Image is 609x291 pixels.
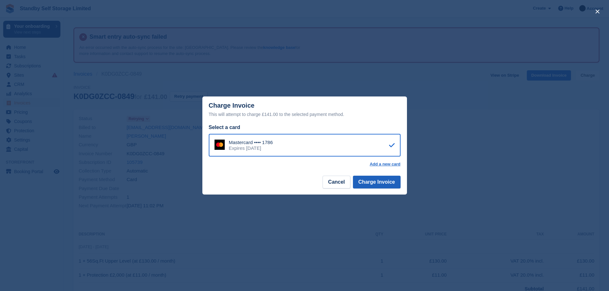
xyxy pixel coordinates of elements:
[370,162,400,167] a: Add a new card
[229,140,273,145] div: Mastercard •••• 1786
[592,6,603,17] button: close
[229,145,273,151] div: Expires [DATE]
[215,140,225,150] img: Mastercard Logo
[323,176,350,188] button: Cancel
[209,102,401,118] div: Charge Invoice
[353,176,401,188] button: Charge Invoice
[209,111,401,118] div: This will attempt to charge £141.00 to the selected payment method.
[209,124,401,131] div: Select a card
